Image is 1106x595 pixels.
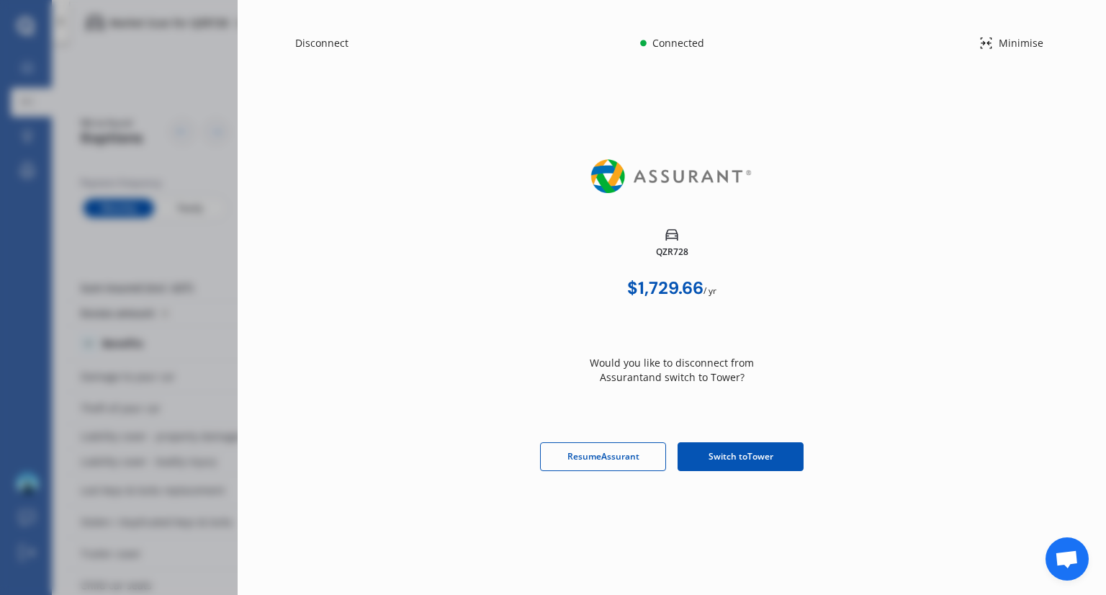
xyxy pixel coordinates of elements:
div: Minimise [993,36,1048,50]
div: Disconnect [295,36,364,50]
img: car.f15378c7a67c060ca3f3.svg [656,229,688,241]
div: $1,729.66 [627,278,703,298]
div: / yr [703,278,716,298]
span: Resume Assurant [567,450,639,463]
div: Connected [649,36,706,50]
div: Would you like to disconnect from Assurant and switch to Tower ? [564,298,780,442]
img: Assurant.png [586,144,757,209]
a: Open chat [1046,537,1089,581]
span: Switch to Tower [709,450,773,463]
div: QZR728 [656,243,688,261]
